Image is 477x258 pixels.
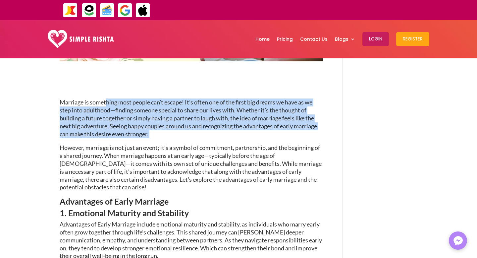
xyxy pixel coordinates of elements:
[362,22,389,56] a: Login
[396,22,429,56] a: Register
[396,32,429,46] button: Register
[118,3,132,18] img: GooglePay-icon
[255,22,270,56] a: Home
[451,234,465,247] img: Messenger
[100,3,115,18] img: Credit Cards
[335,22,355,56] a: Blogs
[300,22,328,56] a: Contact Us
[60,98,317,137] span: Marriage is something most people can’t escape! It’s often one of the first big dreams we have as...
[331,4,345,16] strong: ایزی پیسہ
[347,4,361,16] strong: جاز کیش
[60,208,189,218] span: 1. Emotional Maturity and Stability
[362,32,389,46] button: Login
[60,144,322,191] span: However, marriage is not just an event; it’s a symbol of commitment, partnership, and the beginni...
[277,22,293,56] a: Pricing
[82,3,97,18] img: EasyPaisa-icon
[135,3,150,18] img: ApplePay-icon
[60,196,169,206] span: Advantages of Early Marriage
[63,3,78,18] img: JazzCash-icon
